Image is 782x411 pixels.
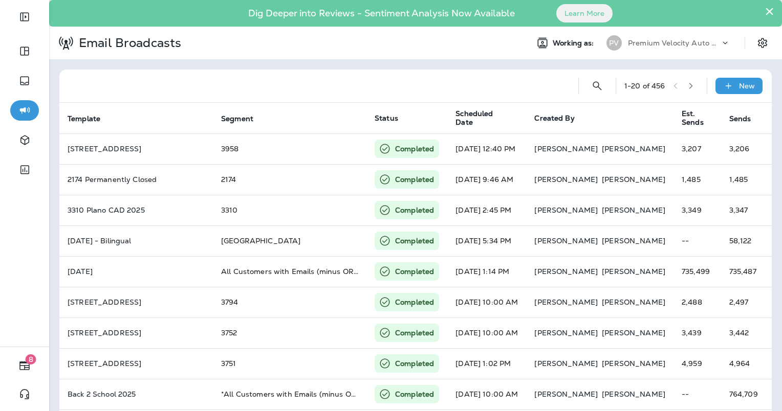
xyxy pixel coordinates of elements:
span: Scheduled Date [455,109,509,127]
p: [PERSON_NAME] [602,329,665,337]
td: 58,122 [721,225,769,256]
td: [DATE] 1:02 PM [447,348,526,379]
p: Completed [395,236,434,246]
p: 3751 Mansfield TX CAD 2025 [68,359,205,368]
button: Expand Sidebar [10,7,39,27]
p: Labor Day 2025 [68,267,205,276]
span: 3752 [221,328,237,337]
td: 2,497 [721,287,769,317]
td: [DATE] 10:00 AM [447,287,526,317]
span: Created By [534,113,574,123]
p: 3310 Plano CAD 2025 [68,206,205,214]
span: 3958 [221,144,239,153]
p: Email Broadcasts [75,35,181,51]
p: [PERSON_NAME] [602,390,665,398]
p: Completed [395,389,434,399]
td: 764,709 [721,379,769,409]
button: Learn More [556,4,613,22]
p: [PERSON_NAME] [534,237,598,245]
td: [DATE] 9:46 AM [447,164,526,195]
td: 3,207 [674,133,721,164]
p: 3958 Providence Village TX CAD 2025 [68,145,205,153]
p: [PERSON_NAME] [534,175,598,184]
span: Est. Sends [682,109,717,127]
p: [PERSON_NAME] [534,390,598,398]
td: 3,206 [721,133,769,164]
div: 1 - 20 of 456 [624,82,665,90]
p: New [739,82,755,90]
td: [DATE] 1:14 PM [447,256,526,287]
p: Completed [395,297,434,307]
p: [PERSON_NAME] [534,206,598,214]
p: [PERSON_NAME] [534,145,598,153]
span: 3310 [221,205,238,215]
span: Est. Sends [682,109,704,127]
span: Sends [729,115,751,123]
span: 2174 [221,175,236,184]
td: 3,347 [721,195,769,225]
p: Completed [395,144,434,154]
td: 2,488 [674,287,721,317]
button: 8 [10,355,39,376]
p: Back 2 School 2025 [68,390,205,398]
p: [PERSON_NAME] [602,237,665,245]
span: Segment [221,114,267,123]
p: 2174 Permanently Closed [68,175,205,184]
span: 8 [26,354,36,364]
p: [PERSON_NAME] [602,298,665,306]
span: Scheduled Date [455,109,522,127]
span: Chicago [221,236,300,245]
div: PV [606,35,622,51]
td: -- [674,379,721,409]
p: Dig Deeper into Reviews - Sentiment Analysis Now Available [219,12,545,15]
p: Completed [395,174,434,185]
span: All Customers with Emails (minus OR, WA, and IL) [221,267,539,276]
p: [PERSON_NAME] [602,267,665,276]
p: Completed [395,266,434,277]
p: 3794 Plano TX CAD 2025 [68,298,205,306]
td: -- [674,225,721,256]
p: [PERSON_NAME] [534,359,598,368]
td: [DATE] 10:00 AM [447,317,526,348]
td: 3,439 [674,317,721,348]
p: Premium Velocity Auto dba Jiffy Lube [628,39,720,47]
span: Template [68,114,114,123]
td: 735,487 [721,256,769,287]
span: Sends [729,114,765,123]
p: Completed [395,205,434,215]
td: [DATE] 5:34 PM [447,225,526,256]
td: 4,959 [674,348,721,379]
p: Completed [395,358,434,369]
td: 735,499 [674,256,721,287]
td: [DATE] 2:45 PM [447,195,526,225]
span: Working as: [553,39,596,48]
p: [PERSON_NAME] [534,298,598,306]
span: *All Customers with Emails (minus OR, WA) [221,390,443,399]
td: [DATE] 12:40 PM [447,133,526,164]
button: Search Email Broadcasts [587,76,607,96]
td: 4,964 [721,348,769,379]
span: 3751 [221,359,236,368]
p: Labor Day 2025 - Bilingual [68,237,205,245]
span: Segment [221,115,253,123]
td: 1,485 [721,164,769,195]
td: [DATE] 10:00 AM [447,379,526,409]
p: [PERSON_NAME] [602,145,665,153]
p: [PERSON_NAME] [602,206,665,214]
p: [PERSON_NAME] [534,267,598,276]
span: Status [375,113,398,123]
span: 3794 [221,298,238,307]
p: [PERSON_NAME] [602,359,665,368]
td: 1,485 [674,164,721,195]
span: Template [68,115,100,123]
td: 3,442 [721,317,769,348]
p: Completed [395,328,434,338]
button: Settings [753,34,772,52]
p: 3752 Waxahachie TX CAD 2025 [68,329,205,337]
p: [PERSON_NAME] [602,175,665,184]
td: 3,349 [674,195,721,225]
p: [PERSON_NAME] [534,329,598,337]
button: Close [765,3,774,19]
